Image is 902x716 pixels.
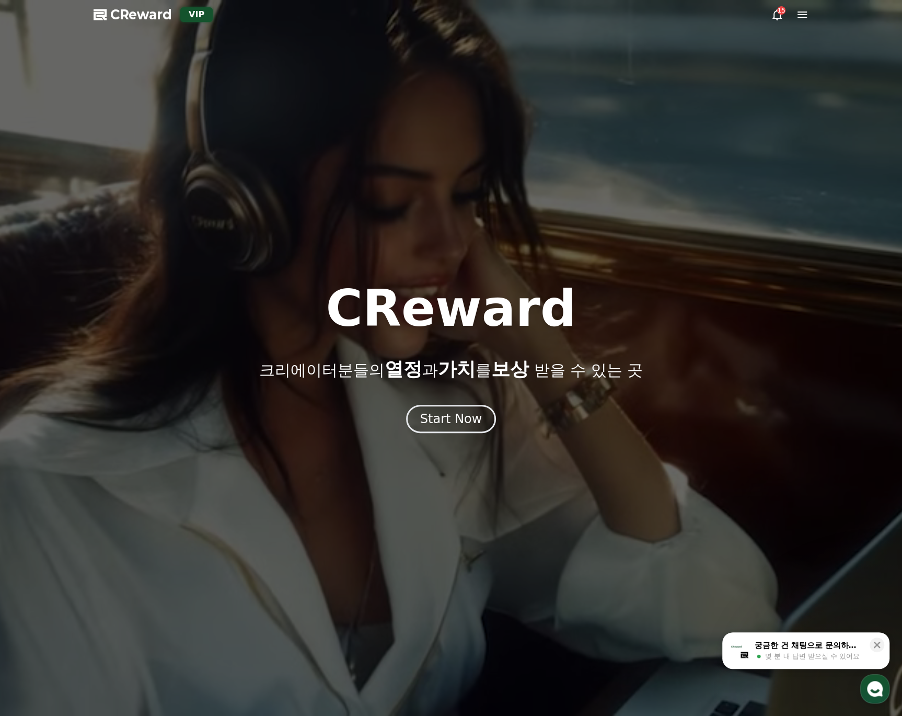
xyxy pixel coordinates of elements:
[406,405,496,433] button: Start Now
[777,6,785,15] div: 15
[94,6,172,23] a: CReward
[385,358,422,380] span: 열정
[771,8,783,21] a: 15
[33,347,39,356] span: 홈
[96,348,108,356] span: 대화
[326,283,576,334] h1: CReward
[259,359,643,380] p: 크리에이터분들의 과 를 받을 수 있는 곳
[406,415,496,425] a: Start Now
[110,6,172,23] span: CReward
[180,7,213,22] div: VIP
[161,347,174,356] span: 설정
[135,332,201,358] a: 설정
[438,358,476,380] span: 가치
[69,332,135,358] a: 대화
[420,411,482,427] div: Start Now
[3,332,69,358] a: 홈
[491,358,529,380] span: 보상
